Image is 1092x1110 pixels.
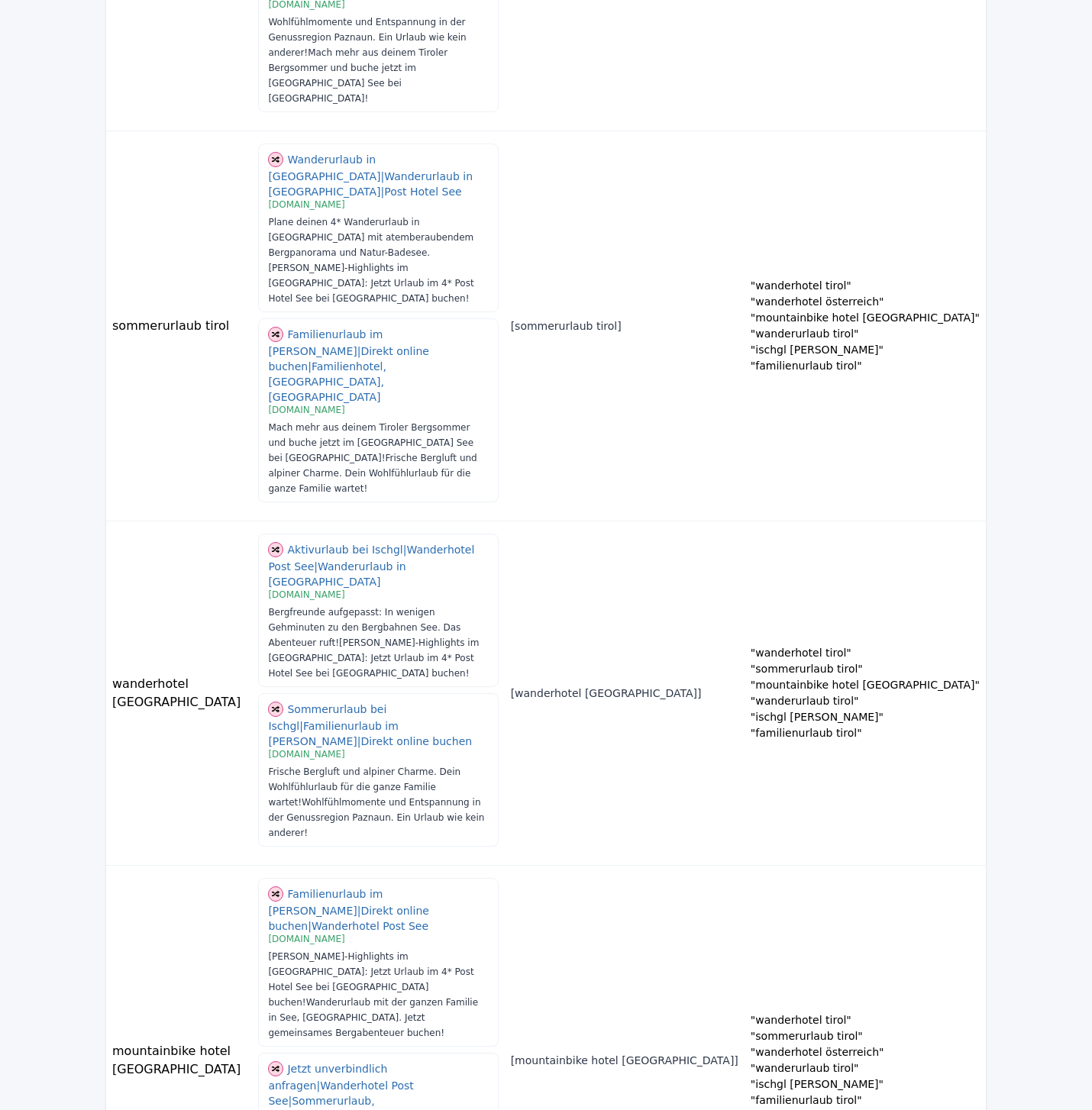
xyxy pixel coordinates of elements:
[268,560,405,588] span: Wanderurlaub in [GEOGRAPHIC_DATA]
[751,294,980,310] p: "wanderhotel österreich"
[751,342,980,358] p: "ischgl [PERSON_NAME]"
[268,422,473,463] span: Mach mehr aus deinem Tiroler Bergsommer und buche jetzt im [GEOGRAPHIC_DATA] See bei [GEOGRAPHIC_...
[268,1063,387,1092] span: Jetzt unverbindlich anfragen
[268,152,283,166] span: Show different combination
[751,1012,980,1028] p: "wanderhotel tirol"
[751,725,980,741] p: "familienurlaub tirol"
[751,1028,980,1044] p: "sommerurlaub tirol"
[268,951,473,1008] span: [PERSON_NAME]-Highlights im [GEOGRAPHIC_DATA]: Jetzt Urlaub im 4* Post Hotel See bei [GEOGRAPHIC_...
[268,637,479,679] span: [PERSON_NAME]-Highlights im [GEOGRAPHIC_DATA]: Jetzt Urlaub im 4* Post Hotel See bei [GEOGRAPHIC_...
[751,645,980,661] p: "wanderhotel tirol"
[308,920,312,932] span: |
[268,749,344,760] span: [DOMAIN_NAME]
[268,702,283,717] img: shuffle.svg
[268,542,283,557] img: shuffle.svg
[268,720,398,747] span: Familienurlaub im [PERSON_NAME]
[268,797,484,838] span: Wohlfühlmomente und Entspannung in der Genussregion Paznaun. Ein Urlaub wie kein anderer!
[287,544,406,556] span: Aktivurlaub bei Ischgl
[299,720,303,732] span: |
[268,360,386,403] span: Familienhotel, [GEOGRAPHIC_DATA], [GEOGRAPHIC_DATA]
[268,886,283,901] span: Show different combination
[360,735,472,747] span: Direkt online buchen
[268,453,477,494] span: Frische Bergluft und alpiner Charme. Dein Wohlfühlurlaub für die ganze Familie wartet!
[751,1092,980,1108] p: "familienurlaub tirol"
[268,328,383,358] span: Familienurlaub im [PERSON_NAME]
[106,131,257,521] td: sommerurlaub tirol
[268,997,478,1038] span: Wanderurlaub mit der ganzen Familie in See, [GEOGRAPHIC_DATA]. Jetzt gemeinsames Bergabenteuer bu...
[751,1076,980,1092] p: "ischgl [PERSON_NAME]"
[381,170,385,182] span: |
[751,326,980,342] p: "wanderurlaub tirol"
[268,934,344,944] span: [DOMAIN_NAME]
[751,310,980,326] p: "mountainbike hotel [GEOGRAPHIC_DATA]"
[384,186,461,198] span: Post Hotel See
[268,1079,413,1107] span: Wanderhotel Post See
[268,153,384,183] span: Wanderurlaub in [GEOGRAPHIC_DATA]
[268,47,447,104] span: Mach mehr aus deinem Tiroler Bergsommer und buche jetzt im [GEOGRAPHIC_DATA] See bei [GEOGRAPHIC_...
[751,358,980,374] p: "familienurlaub tirol"
[511,318,738,334] p: [sommerurlaub tirol]
[268,1061,283,1076] span: Show different combination
[268,703,386,733] span: Sommerurlaub bei Ischgl
[268,589,344,600] span: [DOMAIN_NAME]
[268,405,344,415] span: [DOMAIN_NAME]
[268,886,283,902] img: shuffle.svg
[268,199,344,210] span: [DOMAIN_NAME]
[268,327,283,342] img: shuffle.svg
[316,1079,320,1092] span: |
[268,766,460,808] span: Frische Bergluft und alpiner Charme. Dein Wohlfühlurlaub für die ganze Familie wartet!
[268,152,283,167] img: shuffle.svg
[268,217,473,258] span: Plane deinen 4* Wanderurlaub in [GEOGRAPHIC_DATA] mit atemberaubendem Bergpanorama und Natur-Bade...
[751,677,980,693] p: "mountainbike hotel [GEOGRAPHIC_DATA]"
[268,17,466,58] span: Wohlfühlmomente und Entspannung in der Genussregion Paznaun. Ein Urlaub wie kein anderer!
[268,607,460,648] span: Bergfreunde aufgepasst: In wenigen Gehminuten zu den Bergbahnen See. Das Abenteuer ruft!
[268,888,383,918] span: Familienurlaub im [PERSON_NAME]
[268,327,283,341] span: Show different combination
[308,360,312,373] span: |
[268,702,283,716] span: Show different combination
[403,544,407,556] span: |
[268,263,473,304] span: [PERSON_NAME]-Highlights im [GEOGRAPHIC_DATA]: Jetzt Urlaub im 4* Post Hotel See bei [GEOGRAPHIC_...
[511,1053,738,1069] p: [mountainbike hotel [GEOGRAPHIC_DATA]]
[268,1061,283,1076] img: shuffle.svg
[289,1095,292,1107] span: |
[751,709,980,725] p: "ischgl [PERSON_NAME]"
[268,542,283,557] span: Show different combination
[357,735,361,747] span: |
[751,1060,980,1076] p: "wanderurlaub tirol"
[312,920,428,932] span: Wanderhotel Post See
[751,278,980,294] p: "wanderhotel tirol"
[751,661,980,677] p: "sommerurlaub tirol"
[106,521,257,866] td: wanderhotel [GEOGRAPHIC_DATA]
[511,686,738,702] p: [wanderhotel [GEOGRAPHIC_DATA]]
[357,905,361,917] span: |
[314,560,318,573] span: |
[357,345,361,357] span: |
[751,693,980,709] p: "wanderurlaub tirol"
[381,186,385,198] span: |
[751,1044,980,1060] p: "wanderhotel österreich"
